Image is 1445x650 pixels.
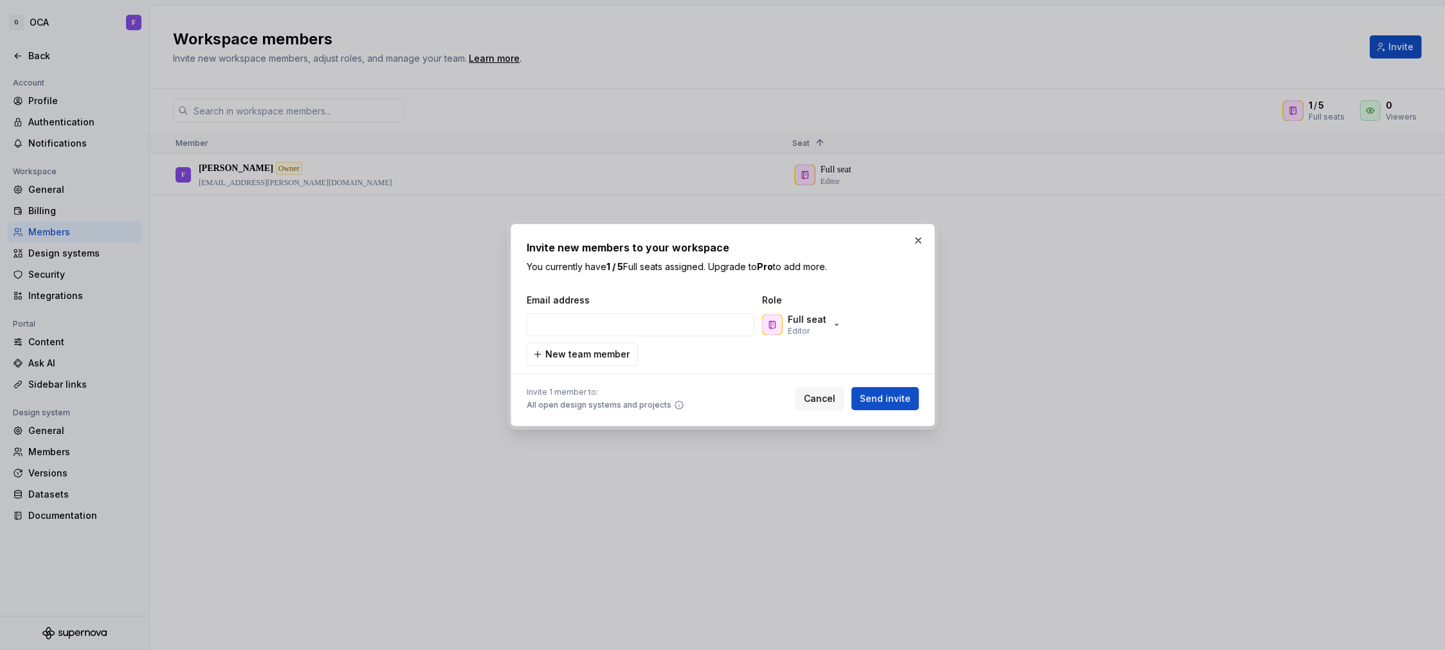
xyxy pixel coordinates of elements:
[762,294,891,307] span: Role
[759,312,847,338] button: Full seatEditor
[788,313,826,326] p: Full seat
[527,294,757,307] span: Email address
[851,387,919,410] button: Send invite
[757,261,773,272] strong: Pro
[527,387,684,397] span: Invite 1 member to:
[527,343,638,366] button: New team member
[795,387,844,410] button: Cancel
[527,400,671,410] span: All open design systems and projects
[788,326,810,336] p: Editor
[527,240,919,255] h2: Invite new members to your workspace
[545,348,630,361] span: New team member
[527,260,919,273] p: You currently have Full seats assigned. Upgrade to to add more.
[804,392,835,405] span: Cancel
[860,392,911,405] span: Send invite
[606,261,623,272] b: 1 / 5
